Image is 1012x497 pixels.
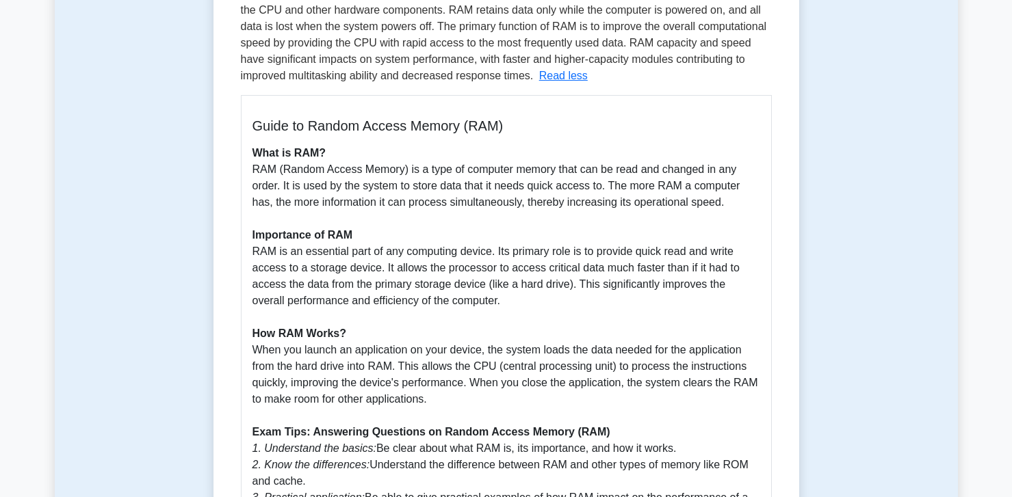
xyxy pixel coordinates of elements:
i: 2. Know the differences: [252,459,370,470]
b: What is RAM? [252,147,326,159]
b: Importance of RAM [252,229,353,241]
b: How RAM Works? [252,327,346,339]
h5: Guide to Random Access Memory (RAM) [252,118,760,134]
b: Exam Tips: Answering Questions on Random Access Memory (RAM) [252,426,610,438]
i: 1. Understand the basics: [252,442,376,454]
button: Read less [539,68,588,84]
